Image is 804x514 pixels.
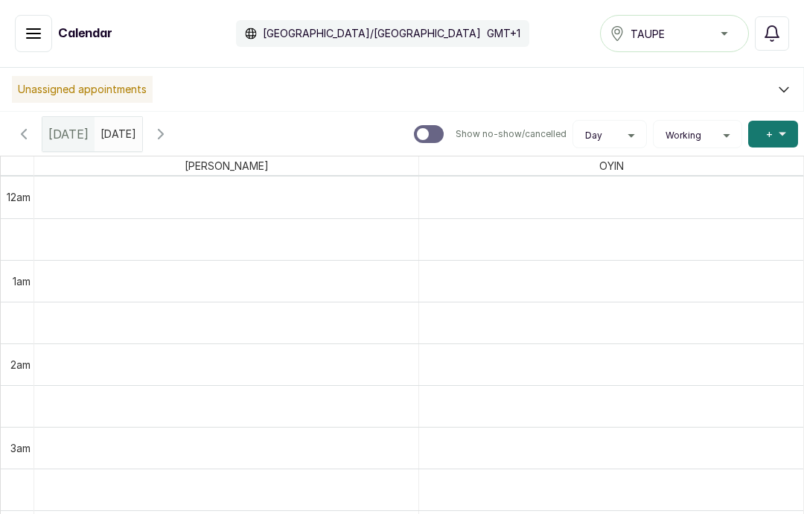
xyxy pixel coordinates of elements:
[600,15,749,52] button: TAUPE
[585,130,602,142] span: Day
[487,26,520,41] p: GMT+1
[10,273,33,289] div: 1am
[263,26,481,41] p: [GEOGRAPHIC_DATA]/[GEOGRAPHIC_DATA]
[42,117,95,151] div: [DATE]
[666,130,701,142] span: Working
[182,156,272,175] span: [PERSON_NAME]
[579,130,640,142] button: Day
[48,125,89,143] span: [DATE]
[631,26,665,42] span: TAUPE
[596,156,627,175] span: OYIN
[7,440,33,456] div: 3am
[7,357,33,372] div: 2am
[58,25,112,42] h1: Calendar
[12,76,153,103] p: Unassigned appointments
[748,121,798,147] button: +
[4,189,33,205] div: 12am
[456,128,567,140] p: Show no-show/cancelled
[660,130,736,142] button: Working
[766,127,773,142] span: +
